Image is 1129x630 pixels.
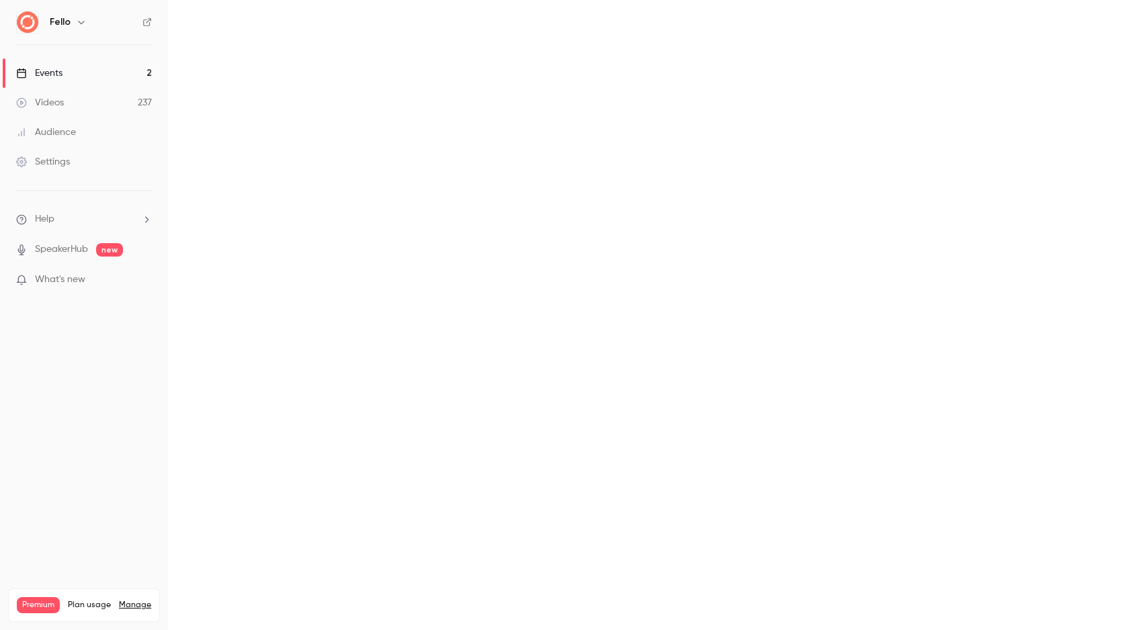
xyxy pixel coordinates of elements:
[96,243,123,257] span: new
[16,126,76,139] div: Audience
[35,242,88,257] a: SpeakerHub
[17,597,60,613] span: Premium
[16,155,70,169] div: Settings
[119,600,151,611] a: Manage
[16,212,152,226] li: help-dropdown-opener
[68,600,111,611] span: Plan usage
[136,274,152,286] iframe: Noticeable Trigger
[35,273,85,287] span: What's new
[35,212,54,226] span: Help
[16,66,62,80] div: Events
[16,96,64,109] div: Videos
[50,15,71,29] h6: Fello
[17,11,38,33] img: Fello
